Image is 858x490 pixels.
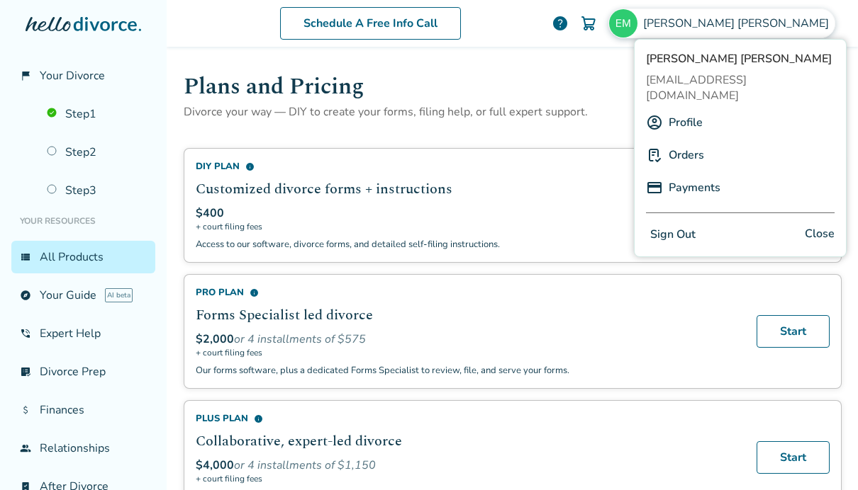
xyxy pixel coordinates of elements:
[20,443,31,454] span: group
[196,286,740,299] div: Pro Plan
[38,136,155,169] a: Step2
[646,114,663,131] img: A
[254,414,263,423] span: info
[196,221,740,232] span: + court filing fees
[196,331,234,347] span: $2,000
[196,457,740,473] div: or 4 installments of $1,150
[11,241,155,273] a: view_listAll Products
[11,432,155,465] a: groupRelationships
[805,224,835,245] span: Close
[196,431,740,452] h2: Collaborative, expert-led divorce
[646,72,835,103] span: [EMAIL_ADDRESS][DOMAIN_NAME]
[280,7,461,40] a: Schedule A Free Info Call
[643,16,835,31] span: [PERSON_NAME] [PERSON_NAME]
[757,441,830,474] a: Start
[580,15,597,32] img: Cart
[20,404,31,416] span: attach_money
[38,98,155,130] a: Step1
[20,366,31,377] span: list_alt_check
[646,224,700,245] button: Sign Out
[669,109,703,136] a: Profile
[11,355,155,388] a: list_alt_checkDivorce Prep
[757,315,830,348] a: Start
[196,304,740,326] h2: Forms Specialist led divorce
[196,205,224,221] span: $400
[196,347,740,358] span: + court filing fees
[196,238,740,251] p: Access to our software, divorce forms, and detailed self-filing instructions.
[250,288,259,297] span: info
[196,331,740,347] div: or 4 installments of $575
[20,70,31,81] span: flag_2
[20,328,31,339] span: phone_in_talk
[245,162,255,171] span: info
[552,15,569,32] a: help
[20,290,31,301] span: explore
[184,104,842,120] p: Divorce your way — DIY to create your forms, filing help, or full expert support.
[646,179,663,196] img: P
[196,364,740,377] p: Our forms software, plus a dedicated Forms Specialist to review, file, and serve your forms.
[11,279,155,312] a: exploreYour GuideAI beta
[609,9,637,38] img: emcnair@gmail.com
[196,412,740,425] div: Plus Plan
[646,147,663,164] img: P
[11,59,155,92] a: flag_2Your Divorce
[196,160,740,173] div: DIY Plan
[669,174,720,201] a: Payments
[196,473,740,484] span: + court filing fees
[105,288,133,302] span: AI beta
[38,174,155,207] a: Step3
[669,142,704,169] a: Orders
[20,251,31,263] span: view_list
[787,422,858,490] iframe: Chat Widget
[11,317,155,350] a: phone_in_talkExpert Help
[196,457,234,473] span: $4,000
[40,68,105,84] span: Your Divorce
[196,178,740,200] h2: Customized divorce forms + instructions
[11,207,155,235] li: Your Resources
[646,51,835,67] span: [PERSON_NAME] [PERSON_NAME]
[184,69,842,104] h1: Plans and Pricing
[11,394,155,426] a: attach_moneyFinances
